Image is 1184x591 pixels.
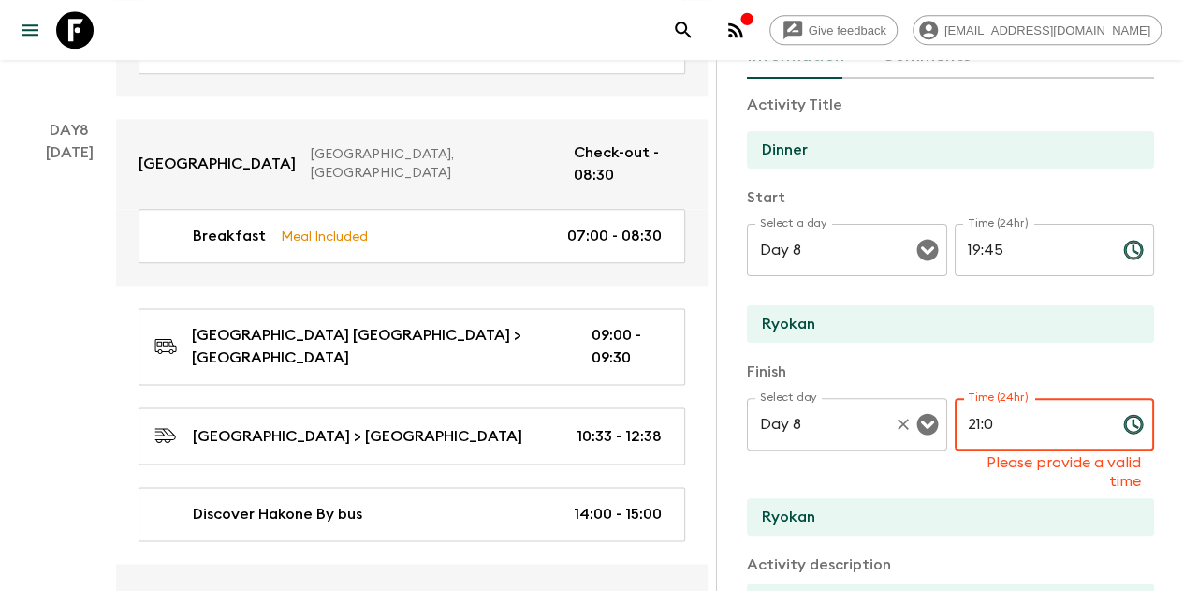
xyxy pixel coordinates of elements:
[11,11,49,49] button: menu
[193,503,362,525] p: Discover Hakone By bus
[968,453,1142,491] p: Please provide a valid time
[769,15,898,45] a: Give feedback
[139,308,685,385] a: [GEOGRAPHIC_DATA] [GEOGRAPHIC_DATA] > [GEOGRAPHIC_DATA]09:00 - 09:30
[747,361,1154,383] p: Finish
[955,398,1108,451] input: hh:mm
[281,226,368,246] p: Meal Included
[139,209,685,263] a: BreakfastMeal Included07:00 - 08:30
[747,131,1139,169] input: E.g Hozuagawa boat tour
[914,411,941,437] button: Open
[747,94,1154,116] p: Activity Title
[567,225,662,247] p: 07:00 - 08:30
[747,305,1139,343] input: Start Location
[760,215,826,231] label: Select a day
[747,186,1154,209] p: Start
[192,324,562,369] p: [GEOGRAPHIC_DATA] [GEOGRAPHIC_DATA] > [GEOGRAPHIC_DATA]
[934,23,1161,37] span: [EMAIL_ADDRESS][DOMAIN_NAME]
[890,411,916,437] button: Clear
[139,153,296,175] p: [GEOGRAPHIC_DATA]
[747,498,1139,536] input: End Location (leave blank if same as Start)
[747,554,1154,576] p: Activity description
[592,324,662,369] p: 09:00 - 09:30
[577,425,662,448] p: 10:33 - 12:38
[798,23,897,37] span: Give feedback
[311,145,559,183] p: [GEOGRAPHIC_DATA], [GEOGRAPHIC_DATA]
[1115,231,1152,269] button: Choose time, selected time is 7:45 PM
[968,390,1029,406] label: Time (24hr)
[955,224,1108,276] input: hh:mm
[193,425,522,448] p: [GEOGRAPHIC_DATA] > [GEOGRAPHIC_DATA]
[139,487,685,541] a: Discover Hakone By bus14:00 - 15:00
[193,225,266,247] p: Breakfast
[914,237,941,263] button: Open
[574,503,662,525] p: 14:00 - 15:00
[574,141,685,186] p: Check-out - 08:30
[760,390,817,406] label: Select day
[665,11,702,49] button: search adventures
[116,119,708,209] a: [GEOGRAPHIC_DATA][GEOGRAPHIC_DATA], [GEOGRAPHIC_DATA]Check-out - 08:30
[22,119,116,141] p: Day 8
[913,15,1162,45] div: [EMAIL_ADDRESS][DOMAIN_NAME]
[139,407,685,465] a: [GEOGRAPHIC_DATA] > [GEOGRAPHIC_DATA]10:33 - 12:38
[1115,406,1152,443] button: Choose time
[968,215,1029,231] label: Time (24hr)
